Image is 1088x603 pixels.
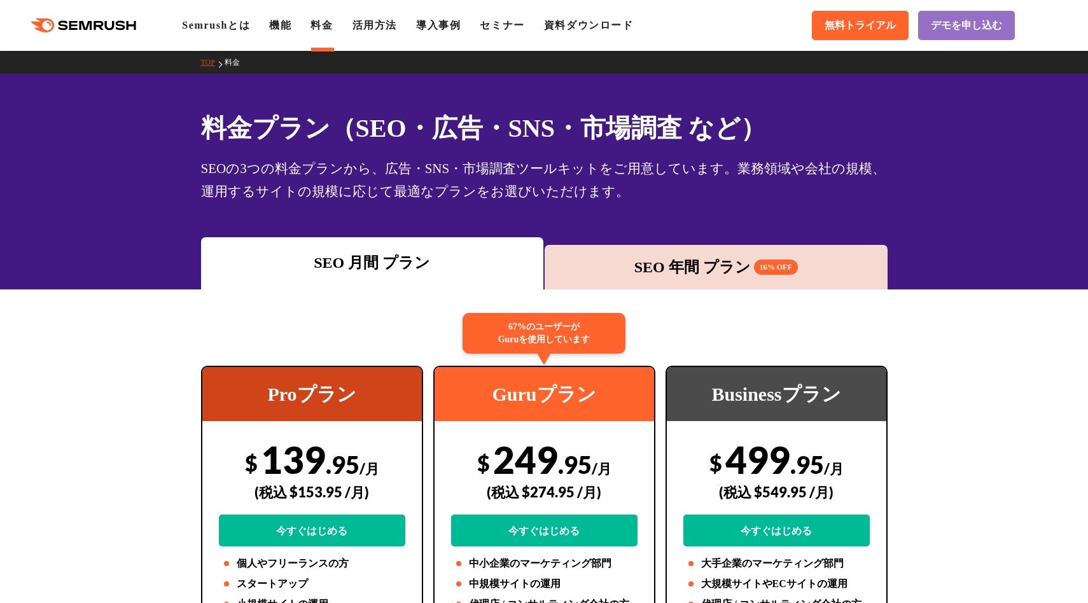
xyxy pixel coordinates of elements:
[225,58,249,67] a: 料金
[812,11,909,40] a: 無料トライアル
[201,157,888,203] div: SEOの3つの料金プランから、広告・SNS・市場調査ツールキットをご用意しています。業務領域や会社の規模、運用するサイトの規模に応じて最適なプランをお選びいただけます。
[451,469,638,515] div: (税込 $274.95 /月)
[219,469,405,515] div: (税込 $153.95 /月)
[245,450,258,476] span: $
[219,515,405,546] a: 今すぐはじめる
[754,260,798,275] span: 16% OFF
[683,469,870,515] div: (税込 $549.95 /月)
[667,367,886,421] div: Businessプラン
[202,367,422,421] div: Proプラン
[219,556,405,571] li: 個人やフリーランスの方
[592,460,611,477] span: /月
[219,576,405,592] li: スタートアップ
[352,20,397,31] a: 活用方法
[825,19,896,32] span: 無料トライアル
[544,20,634,31] a: 資料ダウンロード
[326,450,359,479] span: .95
[201,58,225,67] a: TOP
[219,437,405,546] div: 139
[477,450,490,476] span: $
[207,251,538,274] div: SEO 月間 プラン
[451,515,638,546] a: 今すぐはじめる
[790,450,824,479] span: .95
[451,437,638,546] div: 249
[359,460,379,477] span: /月
[269,20,291,31] a: 機能
[201,109,888,147] h1: 料金プラン（SEO・広告・SNS・市場調査 など）
[824,460,844,477] span: /月
[463,313,625,354] div: 67%のユーザーが Guruを使用しています
[480,20,524,31] a: セミナー
[558,450,592,479] span: .95
[310,20,333,31] a: 料金
[683,556,870,571] li: 大手企業のマーケティング部門
[709,450,722,476] span: $
[451,576,638,592] li: 中規模サイトの運用
[931,19,1002,32] span: デモを申し込む
[416,20,461,31] a: 導入事例
[683,576,870,592] li: 大規模サイトやECサイトの運用
[683,437,870,546] div: 499
[918,11,1015,40] a: デモを申し込む
[551,256,881,279] div: SEO 年間 プラン
[683,515,870,546] a: 今すぐはじめる
[435,367,654,421] div: Guruプラン
[182,20,250,31] a: Semrushとは
[451,556,638,571] li: 中小企業のマーケティング部門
